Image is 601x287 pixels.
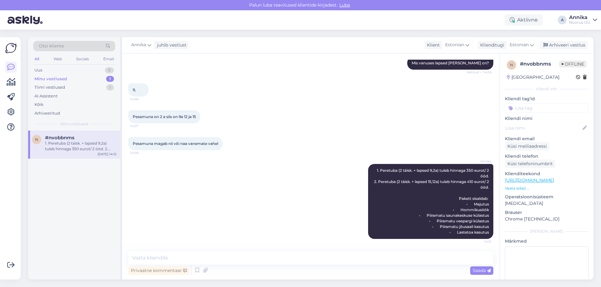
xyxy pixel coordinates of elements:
[133,141,218,146] span: Pesamuna magab nii või naa vanemate vahel
[540,41,588,49] div: Arhiveeri vestlus
[131,42,146,48] span: Annika
[52,55,63,63] div: Web
[105,67,114,73] div: 0
[424,42,440,48] div: Klient
[106,76,114,82] div: 1
[45,141,116,152] div: 1. Peretuba (2 täisk. + lapsed 9,2a) tuleb hinnaga 350 eurot/ 2 ööd. 2. Peretuba (2 täisk. + laps...
[505,186,588,191] p: Vaata edasi ...
[505,194,588,200] p: Operatsioonisüsteem
[559,61,587,67] span: Offline
[558,16,567,24] div: A
[34,93,58,99] div: AI Assistent
[505,209,588,216] p: Brauser
[505,14,543,26] div: Aktiivne
[505,136,588,142] p: Kliendi email
[520,60,559,68] div: # nvobbnms
[445,42,464,48] span: Estonian
[133,114,196,119] span: Pesamuna on 2 a siis on 9a 12 ja 15
[505,153,588,160] p: Kliendi telefon
[34,110,60,116] div: Arhiveeritud
[34,67,42,73] div: Uus
[33,55,40,63] div: All
[569,15,597,25] a: AnnikaNoorus OÜ
[133,87,136,92] span: 9,
[35,137,38,142] span: n
[505,103,588,113] input: Lisa tag
[473,268,491,273] span: Saada
[505,216,588,222] p: Chrome [TECHNICAL_ID]
[505,238,588,245] p: Märkmed
[98,152,116,156] div: [DATE] 14:12
[505,200,588,207] p: [MEDICAL_DATA]
[507,74,559,81] div: [GEOGRAPHIC_DATA]
[505,142,549,151] div: Küsi meiliaadressi
[478,42,504,48] div: Klienditugi
[39,43,64,49] span: Otsi kliente
[505,125,581,131] input: Lisa nimi
[5,42,17,54] img: Askly Logo
[155,42,187,48] div: juhib vestlust
[45,135,74,141] span: #nvobbnms
[505,115,588,122] p: Kliendi nimi
[467,70,491,75] span: Nähtud ✓ 14:06
[75,55,90,63] div: Socials
[106,84,114,91] div: 1
[505,86,588,92] div: Kliendi info
[34,84,65,91] div: Tiimi vestlused
[569,15,590,20] div: Annika
[505,160,555,168] div: Küsi telefoninumbrit
[468,239,491,244] span: 14:12
[34,76,67,82] div: Minu vestlused
[412,61,489,65] span: Mis vanuses lapsed [PERSON_NAME] on?
[374,168,490,235] span: 1. Peretuba (2 täisk. + lapsed 9,2a) tuleb hinnaga 350 eurot/ 2 ööd. 2. Peretuba (2 täisk. + laps...
[505,177,554,183] a: [URL][DOMAIN_NAME]
[468,159,491,164] span: Annika
[569,20,590,25] div: Noorus OÜ
[510,42,529,48] span: Estonian
[130,124,154,128] span: 14:07
[505,96,588,102] p: Kliendi tag'id
[128,266,189,275] div: Privaatne kommentaar
[337,2,352,8] span: Luba
[130,151,154,155] span: 14:08
[102,55,115,63] div: Email
[130,97,154,101] span: 14:06
[510,62,513,67] span: n
[505,171,588,177] p: Klienditeekond
[60,121,88,127] span: Minu vestlused
[505,229,588,234] div: [PERSON_NAME]
[34,101,44,108] div: Kõik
